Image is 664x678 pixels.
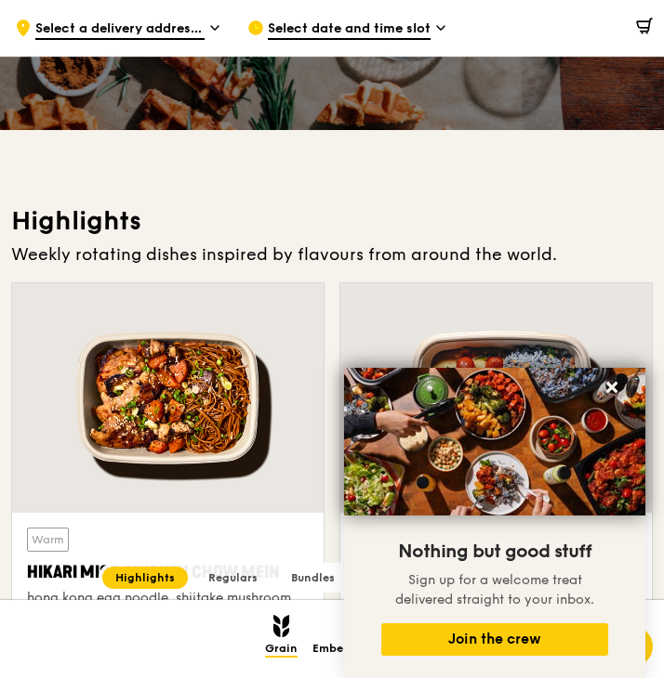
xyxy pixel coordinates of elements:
span: Select a delivery address or Food Point [35,20,205,40]
img: Grain mobile logo [273,615,289,637]
span: Ember Smokery [312,642,399,658]
h3: Highlights [11,204,653,238]
div: Weekly rotating dishes inspired by flavours from around the world. [11,241,653,267]
span: Select date and time slot [268,20,431,40]
span: Nothing but good stuff [398,541,591,563]
span: Grain [265,642,298,658]
div: Hikari Miso Chicken Chow Mein [27,559,309,585]
button: Close [597,372,627,402]
span: Sign up for a welcome treat delivered straight to your inbox. [395,572,594,607]
button: Join the crew [381,623,608,656]
div: Warm [27,528,69,552]
img: DSC07876-Edit02-Large.jpeg [344,368,645,515]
